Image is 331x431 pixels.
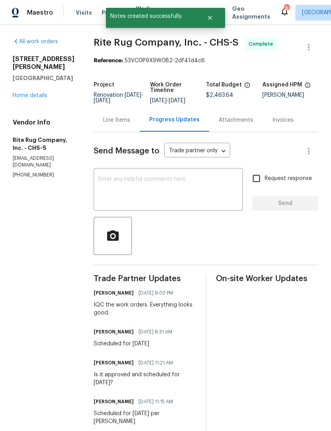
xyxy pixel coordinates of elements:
div: Trade partner only [164,145,230,158]
span: Complete [249,40,276,48]
p: [EMAIL_ADDRESS][DOMAIN_NAME] [13,155,75,169]
h2: [STREET_ADDRESS][PERSON_NAME] [13,55,75,71]
span: Trade Partner Updates [94,275,196,283]
p: [PHONE_NUMBER] [13,172,75,178]
span: [DATE] 11:21 AM [139,359,173,367]
span: Request response [265,174,312,183]
span: [DATE] [169,98,185,103]
div: Line Items [103,116,130,124]
div: [PERSON_NAME] [262,92,319,98]
h5: [GEOGRAPHIC_DATA] [13,74,75,82]
div: 9 [284,5,289,13]
div: IQC the work orders. Everything looks good. [94,301,196,317]
span: Projects [102,9,126,17]
div: Scheduled for [DATE] [94,340,177,348]
h6: [PERSON_NAME] [94,398,134,406]
a: All work orders [13,39,58,44]
span: [DATE] [94,98,110,103]
h6: [PERSON_NAME] [94,289,134,297]
h5: Project [94,82,114,88]
h6: [PERSON_NAME] [94,328,134,336]
span: [DATE] 11:15 AM [139,398,173,406]
div: Scheduled for [DATE] per [PERSON_NAME] [94,410,196,425]
span: - [94,92,143,103]
div: Attachments [219,116,253,124]
button: Close [197,10,223,26]
h5: Work Order Timeline [150,82,206,93]
span: Send Message to [94,147,160,155]
span: [DATE] [125,92,141,98]
span: Geo Assignments [232,5,270,21]
h5: Assigned HPM [262,82,302,88]
a: Home details [13,93,47,98]
div: Invoices [272,116,294,124]
span: [DATE] [150,98,167,103]
b: Reference: [94,58,123,63]
div: 53VC0P9X9W0B2-2df41d4c6 [94,57,318,65]
span: On-site Worker Updates [216,275,318,283]
span: Rite Rug Company, Inc. - CHS-S [94,38,239,47]
h4: Vendor Info [13,119,75,126]
span: Notes created successfully. [106,8,197,25]
span: Work Orders [136,5,156,21]
span: [DATE] 9:02 PM [139,289,173,297]
span: Maestro [27,9,53,17]
h6: [PERSON_NAME] [94,359,134,367]
span: Visits [76,9,92,17]
div: Progress Updates [149,116,200,124]
h5: Rite Rug Company, Inc. - CHS-S [13,136,75,152]
h5: Total Budget [206,82,242,88]
span: $2,463.64 [206,92,233,98]
span: - [150,98,185,103]
div: Is it approved and scheduled for [DATE]? [94,371,196,387]
span: Renovation [94,92,143,103]
span: The total cost of line items that have been proposed by Opendoor. This sum includes line items th... [244,82,250,92]
span: The hpm assigned to this work order. [304,82,311,92]
span: [DATE] 8:31 AM [139,328,172,336]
